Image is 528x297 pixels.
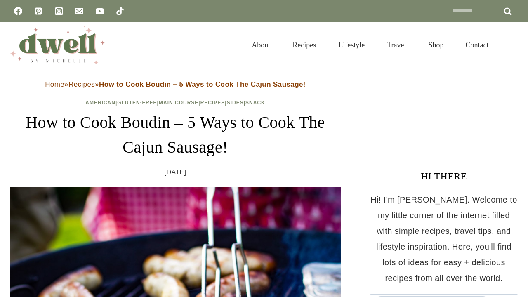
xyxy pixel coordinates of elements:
a: Contact [455,31,500,59]
h1: How to Cook Boudin – 5 Ways to Cook The Cajun Sausage! [10,110,341,160]
a: Recipes [200,100,225,106]
a: Email [71,3,87,19]
span: » » [45,80,306,88]
a: Recipes [68,80,95,88]
span: | | | | | [85,100,265,106]
nav: Primary Navigation [240,31,500,59]
a: About [240,31,281,59]
img: DWELL by michelle [10,26,105,64]
a: Sides [227,100,244,106]
h3: HI THERE [370,169,518,184]
a: Snack [245,100,265,106]
a: Lifestyle [327,31,376,59]
a: Travel [376,31,417,59]
button: View Search Form [504,38,518,52]
a: Shop [417,31,455,59]
a: Pinterest [30,3,47,19]
time: [DATE] [165,166,186,179]
a: Instagram [51,3,67,19]
a: TikTok [112,3,128,19]
a: YouTube [92,3,108,19]
a: Facebook [10,3,26,19]
strong: How to Cook Boudin – 5 Ways to Cook The Cajun Sausage! [99,80,306,88]
p: Hi! I'm [PERSON_NAME]. Welcome to my little corner of the internet filled with simple recipes, tr... [370,192,518,286]
a: Main Course [159,100,198,106]
a: Gluten-Free [117,100,157,106]
a: Recipes [281,31,327,59]
a: Home [45,80,64,88]
a: American [85,100,115,106]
